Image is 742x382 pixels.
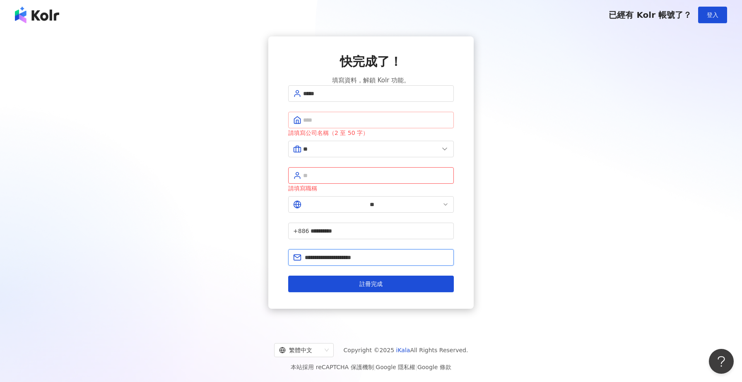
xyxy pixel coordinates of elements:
[344,345,468,355] span: Copyright © 2025 All Rights Reserved.
[288,276,454,292] button: 註冊完成
[15,7,59,23] img: logo
[374,364,376,370] span: |
[707,12,718,18] span: 登入
[415,364,417,370] span: |
[359,281,383,287] span: 註冊完成
[332,75,410,85] span: 填寫資料，解鎖 Kolr 功能。
[288,128,454,137] div: 請填寫公司名稱（2 至 50 字）
[376,364,415,370] a: Google 隱私權
[396,347,410,353] a: iKala
[417,364,451,370] a: Google 條款
[698,7,727,23] button: 登入
[291,362,451,372] span: 本站採用 reCAPTCHA 保護機制
[288,184,454,193] div: 請填寫職稱
[293,226,309,235] span: +886
[709,349,734,374] iframe: Help Scout Beacon - Open
[609,10,691,20] span: 已經有 Kolr 帳號了？
[340,53,402,70] span: 快完成了！
[279,344,321,357] div: 繁體中文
